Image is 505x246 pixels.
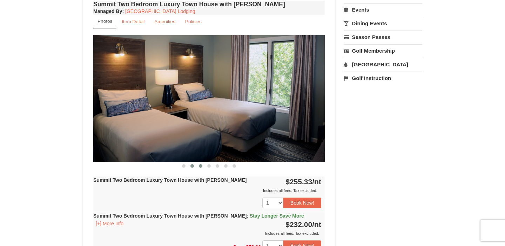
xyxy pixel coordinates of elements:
span: /nt [312,220,321,228]
a: Season Passes [344,31,422,44]
button: [+] More Info [93,220,126,227]
a: [GEOGRAPHIC_DATA] Lodging [125,8,195,14]
a: Amenities [150,15,180,28]
strong: Summit Two Bedroom Luxury Town House with [PERSON_NAME] [93,177,247,183]
small: Photos [97,19,112,24]
div: Includes all fees. Tax excluded. [93,230,321,237]
strong: : [93,8,124,14]
small: Policies [185,19,202,24]
a: Policies [181,15,206,28]
h4: Summit Two Bedroom Luxury Town House with [PERSON_NAME] [93,1,325,8]
span: Stay Longer Save More [250,213,304,219]
small: Item Detail [122,19,144,24]
span: : [247,213,248,219]
a: Events [344,3,422,16]
strong: Summit Two Bedroom Luxury Town House with [PERSON_NAME] [93,213,304,219]
button: Book Now! [283,198,321,208]
a: [GEOGRAPHIC_DATA] [344,58,422,71]
a: Golf Instruction [344,72,422,85]
span: $232.00 [285,220,312,228]
span: Managed By [93,8,122,14]
span: /nt [312,178,321,186]
a: Photos [93,15,116,28]
small: Amenities [154,19,175,24]
a: Item Detail [117,15,149,28]
a: Golf Membership [344,44,422,57]
a: Dining Events [344,17,422,30]
div: Includes all fees. Tax excluded. [93,187,321,194]
img: 18876286-203-b82bb466.png [93,35,325,162]
strong: $255.33 [285,178,321,186]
